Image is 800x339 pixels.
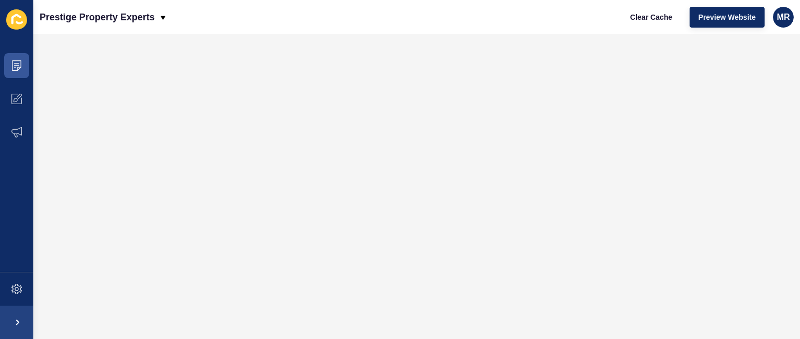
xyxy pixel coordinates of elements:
[698,12,756,22] span: Preview Website
[777,12,790,22] span: MR
[630,12,672,22] span: Clear Cache
[690,7,765,28] button: Preview Website
[621,7,681,28] button: Clear Cache
[40,4,155,30] p: Prestige Property Experts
